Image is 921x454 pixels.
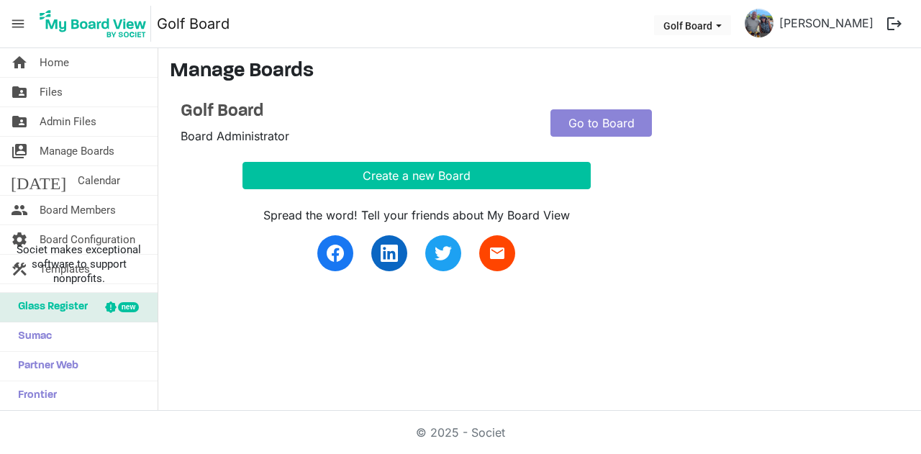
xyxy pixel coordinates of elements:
h3: Manage Boards [170,60,909,84]
a: email [479,235,515,271]
button: Create a new Board [242,162,591,189]
a: Golf Board [181,101,529,122]
span: Partner Web [11,352,78,381]
span: Calendar [78,166,120,195]
span: folder_shared [11,107,28,136]
span: Board Administrator [181,129,289,143]
a: Golf Board [157,9,230,38]
img: twitter.svg [435,245,452,262]
img: My Board View Logo [35,6,151,42]
button: Golf Board dropdownbutton [654,15,731,35]
span: [DATE] [11,166,66,195]
span: people [11,196,28,224]
span: Admin Files [40,107,96,136]
a: © 2025 - Societ [416,425,505,440]
a: My Board View Logo [35,6,157,42]
span: switch_account [11,137,28,165]
img: facebook.svg [327,245,344,262]
span: folder_shared [11,78,28,106]
span: Files [40,78,63,106]
span: settings [11,225,28,254]
div: new [118,302,139,312]
div: Spread the word! Tell your friends about My Board View [242,206,591,224]
span: Glass Register [11,293,88,322]
img: linkedin.svg [381,245,398,262]
button: logout [879,9,909,39]
span: home [11,48,28,77]
span: Manage Boards [40,137,114,165]
img: omgrwoHl_vytbPU1SMNl4RW6TyRj_Sh4Wc-_HmNDpdCzODs1gj8XV7rteD7WMSqDfxqVeK905mqY6KSskCTbbg_thumb.png [745,9,773,37]
a: [PERSON_NAME] [773,9,879,37]
span: Board Members [40,196,116,224]
span: Board Configuration [40,225,135,254]
span: Frontier [11,381,57,410]
span: Sumac [11,322,52,351]
a: Go to Board [550,109,652,137]
span: email [489,245,506,262]
span: menu [4,10,32,37]
span: Societ makes exceptional software to support nonprofits. [6,242,151,286]
span: Home [40,48,69,77]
